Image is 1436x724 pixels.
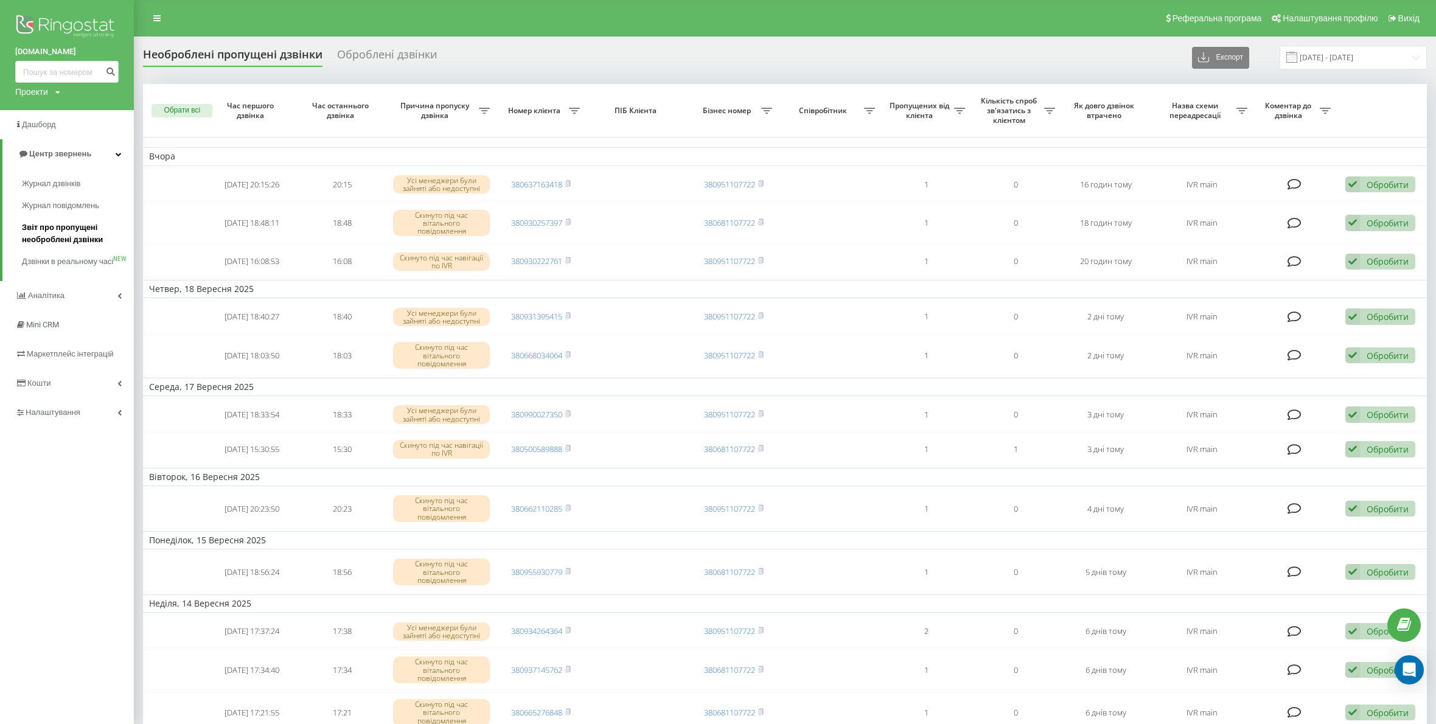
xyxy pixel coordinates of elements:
td: 1 [881,650,971,690]
a: 380500589888 [511,444,562,454]
td: 15:30 [297,433,387,465]
td: 18:03 [297,335,387,375]
td: IVR main [1151,399,1253,431]
a: 380931395415 [511,311,562,322]
div: Обробити [1367,217,1409,229]
div: Необроблені пропущені дзвінки [143,48,322,67]
td: Середа, 17 Вересня 2025 [143,378,1427,396]
a: 380665276848 [511,707,562,718]
div: Обробити [1367,311,1409,322]
div: Усі менеджери були зайняті або недоступні [393,175,490,193]
td: Вівторок, 16 Вересня 2025 [143,468,1427,486]
input: Пошук за номером [15,61,119,83]
td: 0 [971,245,1061,277]
td: IVR main [1151,489,1253,529]
td: 2 дні тому [1061,335,1151,375]
span: Журнал дзвінків [22,178,80,190]
span: Реферальна програма [1173,13,1262,23]
a: 380637163418 [511,179,562,190]
td: IVR main [1151,301,1253,333]
td: Понеділок, 15 Вересня 2025 [143,531,1427,549]
a: 380990027350 [511,409,562,420]
a: 380930257397 [511,217,562,228]
a: 380681107722 [704,217,755,228]
td: 1 [881,433,971,465]
td: 18 годин тому [1061,203,1151,243]
td: 0 [971,650,1061,690]
a: Центр звернень [2,139,134,169]
td: 0 [971,335,1061,375]
a: 380681107722 [704,444,755,454]
div: Усі менеджери були зайняті або недоступні [393,622,490,641]
td: 1 [971,433,1061,465]
span: Дзвінки в реальному часі [22,256,113,268]
td: 17:38 [297,615,387,647]
a: 380681107722 [704,664,755,675]
a: 380951107722 [704,503,755,514]
div: Обробити [1367,409,1409,420]
a: 380662110285 [511,503,562,514]
td: 18:48 [297,203,387,243]
td: 18:33 [297,399,387,431]
span: Час першого дзвінка [217,101,287,120]
div: Усі менеджери були зайняті або недоступні [393,405,490,423]
td: [DATE] 18:56:24 [207,552,298,592]
td: 5 днів тому [1061,552,1151,592]
a: Дзвінки в реальному часіNEW [22,251,134,273]
span: Назва схеми переадресації [1157,101,1236,120]
span: Номер клієнта [502,106,569,116]
span: Кошти [27,378,51,388]
td: 18:40 [297,301,387,333]
td: 2 [881,615,971,647]
td: IVR main [1151,650,1253,690]
div: Обробити [1367,566,1409,578]
a: [DOMAIN_NAME] [15,46,119,58]
td: IVR main [1151,552,1253,592]
span: Mini CRM [26,320,59,329]
td: [DATE] 18:40:27 [207,301,298,333]
div: Open Intercom Messenger [1395,655,1424,684]
a: Звіт про пропущені необроблені дзвінки [22,217,134,251]
span: ПІБ Клієнта [596,106,678,116]
span: Журнал повідомлень [22,200,99,212]
span: Причина пропуску дзвінка [393,101,479,120]
div: Обробити [1367,350,1409,361]
td: 0 [971,301,1061,333]
td: 0 [971,203,1061,243]
div: Скинуто під час навігації по IVR [393,252,490,271]
td: 16 годин тому [1061,169,1151,201]
td: 18:56 [297,552,387,592]
div: Скинуто під час вітального повідомлення [393,656,490,683]
td: IVR main [1151,615,1253,647]
a: 380955930779 [511,566,562,577]
td: Неділя, 14 Вересня 2025 [143,594,1427,613]
td: [DATE] 17:37:24 [207,615,298,647]
td: [DATE] 20:15:26 [207,169,298,201]
div: Оброблені дзвінки [337,48,437,67]
td: 20:23 [297,489,387,529]
div: Проекти [15,86,48,98]
a: 380681107722 [704,707,755,718]
a: 380951107722 [704,350,755,361]
td: 16:08 [297,245,387,277]
td: 6 днів тому [1061,615,1151,647]
img: Ringostat logo [15,12,119,43]
td: [DATE] 16:08:53 [207,245,298,277]
a: 380951107722 [704,256,755,266]
a: 380668034064 [511,350,562,361]
div: Обробити [1367,179,1409,190]
div: Обробити [1367,664,1409,676]
span: Коментар до дзвінка [1260,101,1320,120]
td: 1 [881,335,971,375]
span: Звіт про пропущені необроблені дзвінки [22,221,128,246]
a: 380951107722 [704,409,755,420]
td: Вчора [143,147,1427,165]
span: Як довго дзвінок втрачено [1071,101,1141,120]
td: IVR main [1151,169,1253,201]
td: IVR main [1151,245,1253,277]
td: [DATE] 15:30:55 [207,433,298,465]
span: Маркетплейс інтеграцій [27,349,114,358]
span: Дашборд [22,120,56,129]
td: 0 [971,169,1061,201]
span: Пропущених від клієнта [887,101,954,120]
